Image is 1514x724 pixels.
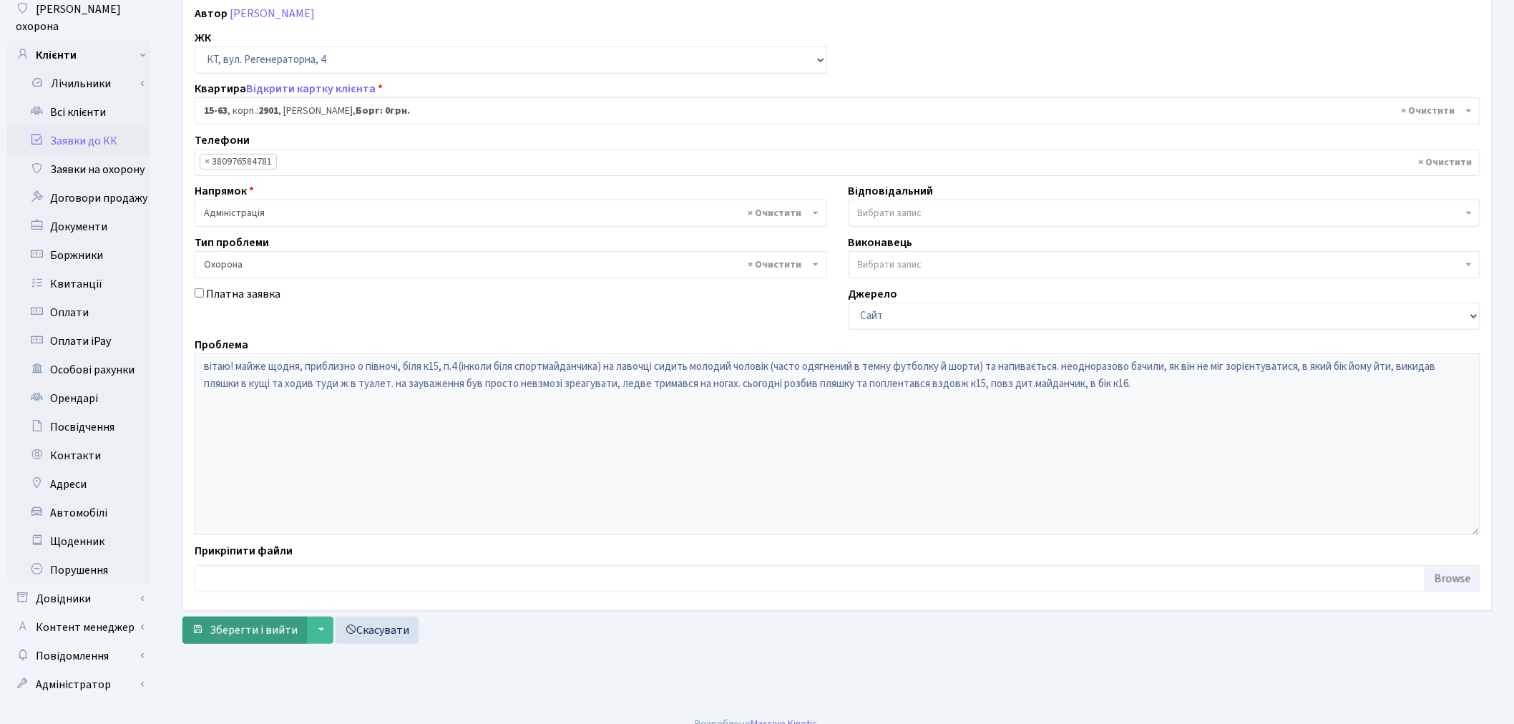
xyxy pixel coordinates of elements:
label: Тип проблеми [195,234,269,251]
b: Борг: 0грн. [356,104,410,118]
label: Прикріпити файли [195,542,293,559]
textarea: вітаю! майже щодня, приблизно о півночі, біля к15, п.4 (інколи біля спортмайданчика) на лавочці с... [195,353,1480,535]
a: Контент менеджер [7,613,150,642]
label: Проблема [195,336,248,353]
a: Порушення [7,556,150,584]
span: Адміністрація [195,200,827,227]
span: Охорона [204,258,809,272]
span: Вибрати запис [858,206,922,220]
b: 2901 [258,104,278,118]
a: Боржники [7,241,150,270]
a: Оплати iPay [7,327,150,356]
a: Клієнти [7,41,150,69]
span: <b>15-63</b>, корп.: <b>2901</b>, Гайдук Ганна Яківна, <b>Борг: 0грн.</b> [195,97,1480,124]
a: Заявки до КК [7,127,150,155]
a: Щоденник [7,527,150,556]
a: [PERSON_NAME] [230,6,315,21]
span: Охорона [195,251,827,278]
a: Особові рахунки [7,356,150,384]
span: <b>15-63</b>, корп.: <b>2901</b>, Гайдук Ганна Яківна, <b>Борг: 0грн.</b> [204,104,1462,118]
span: Зберегти і вийти [210,622,298,638]
a: Скасувати [336,617,419,644]
a: Всі клієнти [7,98,150,127]
label: Автор [195,5,228,22]
span: Адміністрація [204,206,809,220]
a: Договори продажу [7,184,150,212]
span: Видалити всі елементи [748,258,802,272]
label: Відповідальний [849,182,934,200]
a: Адреси [7,470,150,499]
span: Видалити всі елементи [1402,104,1455,118]
label: Джерело [849,285,898,303]
a: Автомобілі [7,499,150,527]
a: Квитанції [7,270,150,298]
b: 15-63 [204,104,228,118]
a: Контакти [7,441,150,470]
label: Телефони [195,132,250,149]
span: Видалити всі елементи [748,206,802,220]
a: Повідомлення [7,642,150,670]
a: Відкрити картку клієнта [246,81,376,97]
label: Виконавець [849,234,913,251]
a: Документи [7,212,150,241]
a: Посвідчення [7,413,150,441]
button: Зберегти і вийти [182,617,307,644]
a: Адміністратор [7,670,150,699]
a: Довідники [7,584,150,613]
li: 380976584781 [200,154,277,170]
a: Оплати [7,298,150,327]
label: Квартира [195,80,383,97]
label: Напрямок [195,182,254,200]
label: ЖК [195,29,211,47]
span: Видалити всі елементи [1419,155,1473,170]
a: Лічильники [16,69,150,98]
span: × [205,155,210,169]
label: Платна заявка [206,285,280,303]
a: Орендарі [7,384,150,413]
span: Вибрати запис [858,258,922,272]
a: Заявки на охорону [7,155,150,184]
